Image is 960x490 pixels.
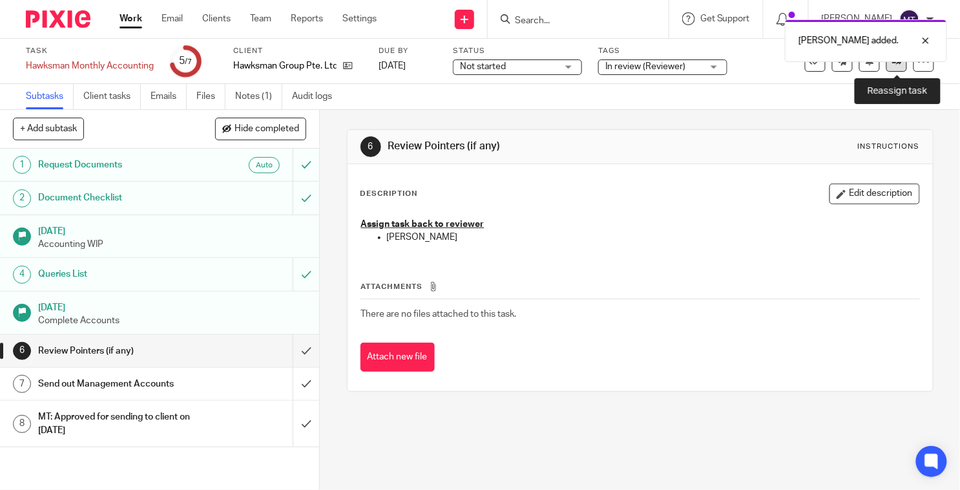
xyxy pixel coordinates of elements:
p: [PERSON_NAME] [387,231,919,244]
div: 6 [13,342,31,360]
label: Client [233,46,362,56]
a: Clients [202,12,231,25]
img: Pixie [26,10,90,28]
a: Emails [151,84,187,109]
p: Complete Accounts [38,314,307,327]
h1: Review Pointers (if any) [38,341,200,361]
h1: Review Pointers (if any) [388,140,667,153]
a: Audit logs [292,84,342,109]
label: Due by [379,46,437,56]
a: Email [162,12,183,25]
label: Task [26,46,154,56]
div: Instructions [858,142,920,152]
span: Hide completed [235,124,299,134]
button: Attach new file [360,343,435,372]
h1: [DATE] [38,298,307,314]
p: Hawksman Group Pte. Ltd. [233,59,337,72]
p: Accounting WIP [38,238,307,251]
div: Hawksman Monthly Accounting [26,59,154,72]
p: [PERSON_NAME] added. [798,34,899,47]
button: Edit description [830,184,920,204]
a: Client tasks [83,84,141,109]
span: Attachments [361,283,423,290]
span: [DATE] [379,61,406,70]
a: Notes (1) [235,84,282,109]
u: Assign task back to reviewer [361,220,485,229]
button: + Add subtask [13,118,84,140]
span: In review (Reviewer) [605,62,685,71]
h1: Request Documents [38,155,200,175]
div: 8 [13,415,31,433]
div: 5 [179,54,192,69]
div: Auto [249,157,280,173]
h1: MT: Approved for sending to client on [DATE] [38,407,200,440]
a: Team [250,12,271,25]
h1: Document Checklist [38,188,200,208]
div: 4 [13,266,31,284]
img: svg%3E [899,9,920,30]
div: 6 [360,136,381,157]
a: Files [196,84,225,109]
a: Work [120,12,142,25]
a: Reports [291,12,323,25]
div: 1 [13,156,31,174]
button: Hide completed [215,118,306,140]
span: There are no files attached to this task. [361,310,517,319]
p: Description [360,189,418,199]
small: /7 [185,58,192,65]
div: 2 [13,189,31,208]
h1: [DATE] [38,222,307,238]
h1: Queries List [38,264,200,284]
a: Settings [342,12,377,25]
a: Subtasks [26,84,74,109]
h1: Send out Management Accounts [38,374,200,394]
label: Status [453,46,582,56]
span: Not started [460,62,506,71]
div: 7 [13,375,31,393]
